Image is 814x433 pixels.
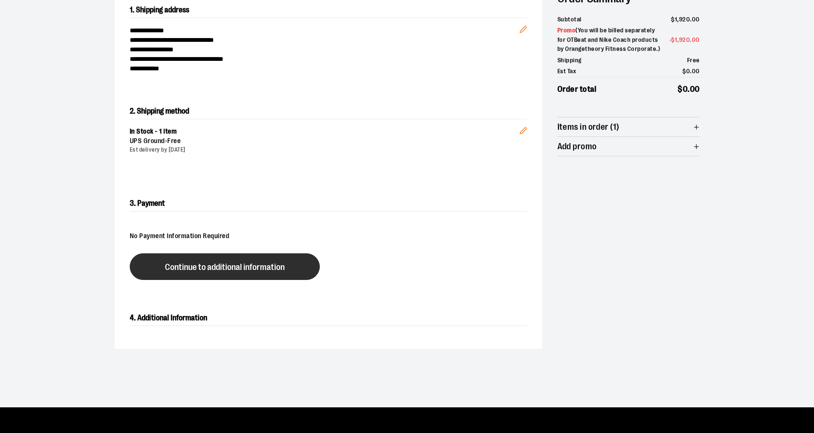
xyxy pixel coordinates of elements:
[690,67,692,75] span: .
[690,85,700,94] span: 00
[683,85,688,94] span: 0
[130,2,527,18] h2: 1. Shipping address
[167,137,181,144] span: Free
[686,67,690,75] span: 0
[557,27,576,34] span: Promo
[675,16,678,23] span: 1
[557,67,576,76] span: Est Tax
[690,16,692,23] span: .
[130,104,527,119] h2: 2. Shipping method
[557,15,582,24] span: Subtotal
[678,85,683,94] span: $
[671,16,675,23] span: $
[130,310,527,326] h2: 4. Additional Information
[682,67,686,75] span: $
[557,142,597,151] span: Add promo
[688,85,690,94] span: .
[679,16,690,23] span: 920
[677,36,679,43] span: ,
[687,57,700,64] span: Free
[690,36,692,43] span: .
[130,253,320,280] button: Continue to additional information
[557,137,700,156] button: Add promo
[512,10,535,44] button: Edit
[692,36,700,43] span: 00
[557,117,700,136] button: Items in order (1)
[669,35,700,45] span: -
[130,127,519,136] div: In Stock - 1 item
[557,83,597,96] span: Order total
[557,27,661,52] span: ( You will be billed separately for OTBeat and Nike Coach products by Orangetheory Fitness Corpor...
[692,16,700,23] span: 00
[130,136,519,146] div: UPS Ground -
[130,146,519,154] div: Est delivery by [DATE]
[692,67,700,75] span: 00
[130,196,527,212] h2: 3. Payment
[130,227,527,246] div: No Payment Information Required
[165,263,285,272] span: Continue to additional information
[671,36,675,43] span: $
[557,123,620,132] span: Items in order (1)
[557,56,582,65] span: Shipping
[679,36,690,43] span: 920
[677,16,679,23] span: ,
[675,36,678,43] span: 1
[512,112,535,145] button: Edit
